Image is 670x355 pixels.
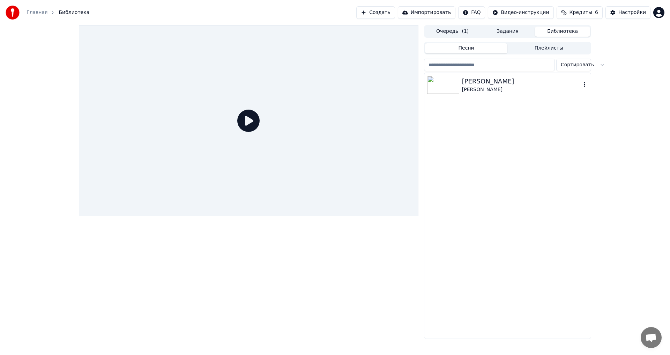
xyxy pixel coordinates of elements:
[507,43,590,53] button: Плейлисты
[462,76,581,86] div: [PERSON_NAME]
[398,6,456,19] button: Импортировать
[425,43,508,53] button: Песни
[6,6,20,20] img: youka
[462,28,469,35] span: ( 1 )
[27,9,89,16] nav: breadcrumb
[561,61,594,68] span: Сортировать
[605,6,650,19] button: Настройки
[59,9,89,16] span: Библиотека
[425,27,480,37] button: Очередь
[569,9,592,16] span: Кредиты
[595,9,598,16] span: 6
[641,327,662,348] div: Открытый чат
[488,6,553,19] button: Видео-инструкции
[356,6,395,19] button: Создать
[27,9,47,16] a: Главная
[535,27,590,37] button: Библиотека
[480,27,535,37] button: Задания
[462,86,581,93] div: [PERSON_NAME]
[458,6,485,19] button: FAQ
[557,6,603,19] button: Кредиты6
[618,9,646,16] div: Настройки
